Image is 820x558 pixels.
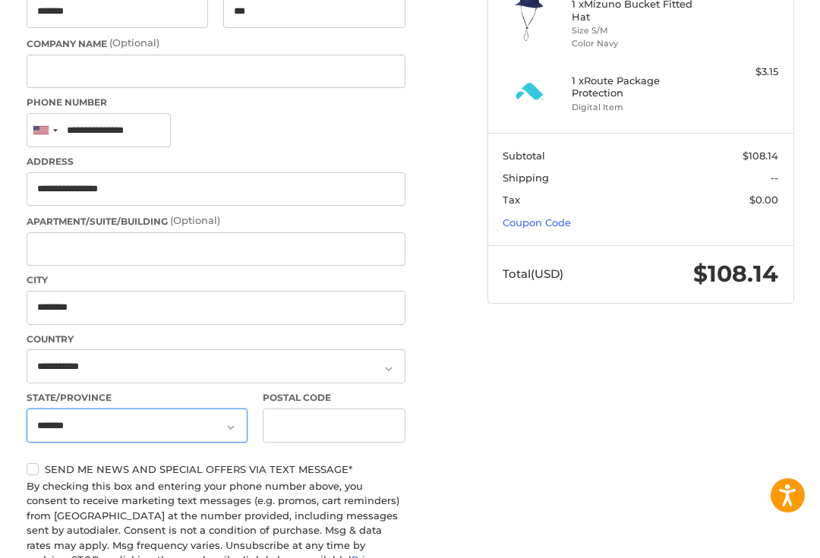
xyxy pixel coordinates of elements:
label: Country [27,333,405,346]
span: Shipping [503,172,549,184]
li: Digital Item [572,101,706,114]
label: Postal Code [263,391,405,405]
span: Total (USD) [503,266,563,281]
span: Tax [503,194,520,206]
div: $3.15 [709,65,778,80]
span: Subtotal [503,150,545,162]
small: (Optional) [109,36,159,49]
span: $0.00 [749,194,778,206]
label: Send me news and special offers via text message* [27,463,405,475]
div: United States: +1 [27,114,62,147]
a: Coupon Code [503,216,571,229]
li: Color Navy [572,37,706,50]
small: (Optional) [170,214,220,226]
span: $108.14 [693,260,778,288]
label: State/Province [27,391,248,405]
label: Company Name [27,36,405,51]
label: Apartment/Suite/Building [27,213,405,229]
li: Size S/M [572,24,706,37]
span: $108.14 [743,150,778,162]
label: Address [27,155,405,169]
h4: 1 x Route Package Protection [572,74,706,99]
span: -- [771,172,778,184]
label: City [27,273,405,287]
label: Phone Number [27,96,405,109]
